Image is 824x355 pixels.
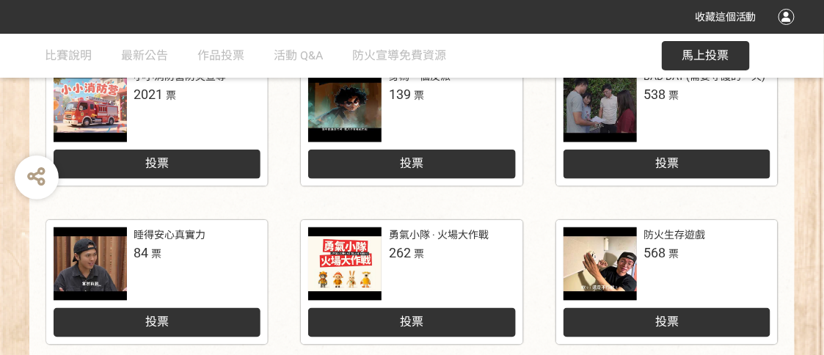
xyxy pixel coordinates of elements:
span: 馬上投票 [682,48,729,62]
span: 投票 [145,315,169,329]
span: 262 [389,245,411,260]
span: 投票 [655,156,679,170]
a: 防火生存遊戲568票投票 [556,220,779,345]
span: 票 [414,89,424,101]
span: 比賽說明 [45,48,92,62]
span: 票 [669,89,679,101]
span: 投票 [145,156,169,170]
span: 84 [134,245,149,260]
div: 睡得安心真實力 [134,227,206,243]
div: 防火生存遊戲 [644,227,706,243]
a: 防火宣導免費資源 [353,34,447,78]
a: 活動 Q&A [274,34,324,78]
span: 568 [644,245,666,260]
div: 勇氣小隊 · 火場大作戰 [389,227,489,243]
span: 投票 [400,156,423,170]
a: 勇氣小隊 · 火場大作戰262票投票 [301,220,523,345]
span: 票 [414,248,424,260]
span: 票 [167,89,177,101]
span: 2021 [134,87,164,102]
span: 活動 Q&A [274,48,324,62]
a: 最新公告 [122,34,169,78]
a: 作品投票 [198,34,245,78]
button: 馬上投票 [662,41,750,70]
span: 票 [669,248,679,260]
span: 收藏這個活動 [695,11,756,23]
a: 小小消防營防災宣導2021票投票 [46,62,269,186]
span: 538 [644,87,666,102]
span: 防火宣導免費資源 [353,48,447,62]
span: 最新公告 [122,48,169,62]
span: 139 [389,87,411,102]
a: 睡得安心真實力84票投票 [46,220,269,345]
span: 投票 [655,315,679,329]
a: BAD DAY (需要守護的一天)538票投票 [556,62,779,186]
span: 作品投票 [198,48,245,62]
span: 票 [152,248,162,260]
a: 比賽說明 [45,34,92,78]
span: 投票 [400,315,423,329]
a: 身為一個反派139票投票 [301,62,523,186]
